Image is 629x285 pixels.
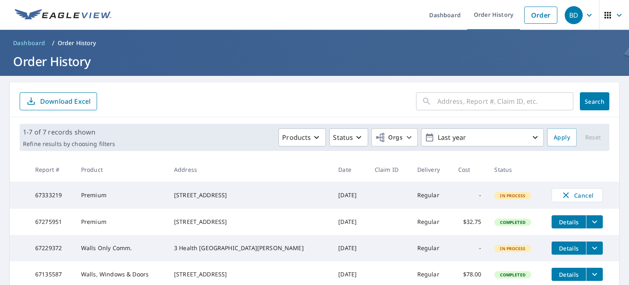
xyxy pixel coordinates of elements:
p: Products [282,132,311,142]
td: 67229372 [29,235,75,261]
span: Cancel [560,190,594,200]
h1: Order History [10,53,619,70]
th: Claim ID [368,157,411,182]
button: filesDropdownBtn-67135587 [586,268,603,281]
li: / [52,38,54,48]
td: [DATE] [332,182,368,209]
th: Date [332,157,368,182]
td: Regular [411,182,452,209]
div: [STREET_ADDRESS] [174,218,325,226]
button: Products [278,128,326,146]
p: Last year [434,130,530,145]
span: Completed [495,219,530,225]
span: Completed [495,272,530,278]
a: Order [524,7,557,24]
div: 3 Health [GEOGRAPHIC_DATA][PERSON_NAME] [174,244,325,252]
span: Details [557,244,581,252]
td: [DATE] [332,235,368,261]
button: Status [329,128,368,146]
span: Apply [554,132,570,143]
span: Details [557,218,581,226]
td: [DATE] [332,209,368,235]
th: Delivery [411,157,452,182]
td: Regular [411,235,452,261]
p: Refine results by choosing filters [23,140,115,148]
p: 1-7 of 7 records shown [23,127,115,137]
span: Details [557,271,581,278]
button: Last year [421,128,544,146]
span: Dashboard [13,39,45,47]
button: Search [580,92,609,110]
td: 67333219 [29,182,75,209]
span: Orgs [375,132,403,143]
td: 67275951 [29,209,75,235]
div: [STREET_ADDRESS] [174,191,325,199]
button: Apply [547,128,577,146]
button: detailsBtn-67229372 [552,242,586,255]
td: Walls Only Comm. [75,235,167,261]
td: - [452,235,488,261]
button: filesDropdownBtn-67275951 [586,215,603,228]
button: filesDropdownBtn-67229372 [586,242,603,255]
th: Status [488,157,545,182]
button: Download Excel [20,92,97,110]
td: Premium [75,209,167,235]
img: EV Logo [15,9,111,21]
th: Cost [452,157,488,182]
p: Order History [58,39,96,47]
nav: breadcrumb [10,36,619,50]
span: In Process [495,246,530,251]
button: Orgs [371,128,418,146]
p: Status [333,132,353,142]
span: Search [586,98,603,105]
span: In Process [495,193,530,198]
td: Regular [411,209,452,235]
p: Download Excel [40,97,91,106]
button: detailsBtn-67135587 [552,268,586,281]
th: Product [75,157,167,182]
th: Report # [29,157,75,182]
th: Address [167,157,332,182]
td: Premium [75,182,167,209]
td: $32.75 [452,209,488,235]
input: Address, Report #, Claim ID, etc. [437,90,573,113]
div: BD [565,6,583,24]
a: Dashboard [10,36,49,50]
button: Cancel [552,188,603,202]
div: [STREET_ADDRESS] [174,270,325,278]
button: detailsBtn-67275951 [552,215,586,228]
td: - [452,182,488,209]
